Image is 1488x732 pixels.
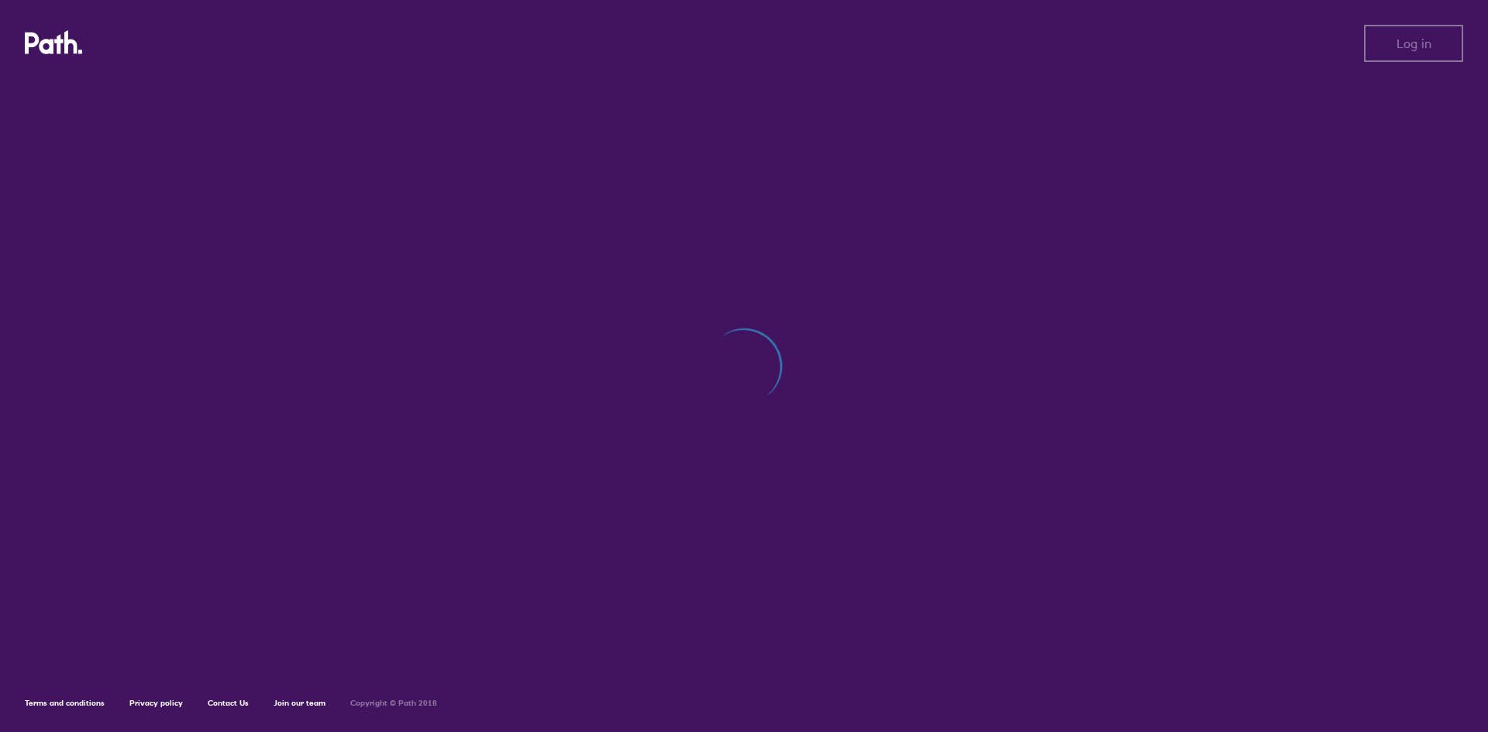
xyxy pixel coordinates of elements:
[1364,25,1463,62] button: Log in
[208,698,249,708] a: Contact Us
[1397,36,1431,50] span: Log in
[25,698,105,708] a: Terms and conditions
[129,698,183,708] a: Privacy policy
[350,699,437,708] h6: Copyright © Path 2018
[274,698,325,708] a: Join our team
